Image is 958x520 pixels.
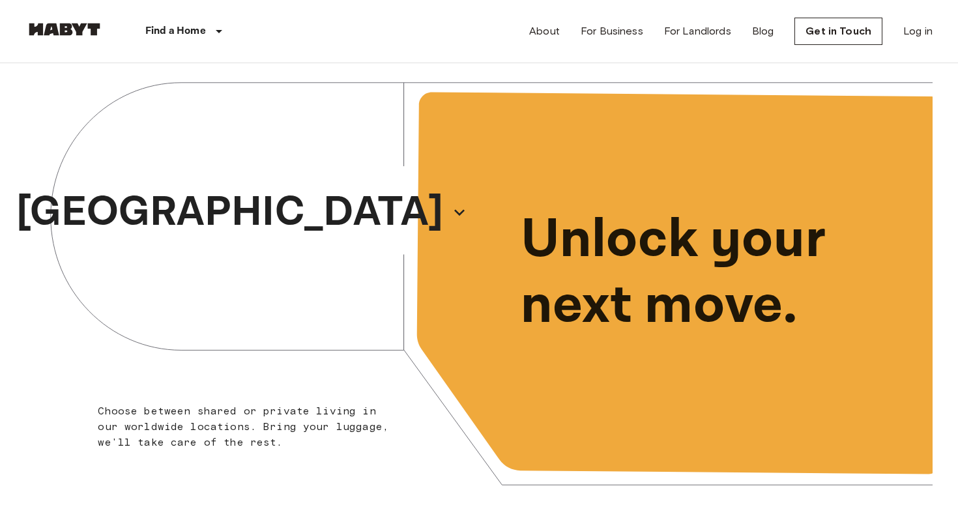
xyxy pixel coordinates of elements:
a: Get in Touch [794,18,882,45]
p: Find a Home [145,23,206,39]
img: Habyt [25,23,104,36]
a: Blog [752,23,774,39]
p: [GEOGRAPHIC_DATA] [16,181,444,244]
p: Unlock your next move. [521,207,912,339]
button: [GEOGRAPHIC_DATA] [11,177,472,248]
a: For Business [581,23,643,39]
p: Choose between shared or private living in our worldwide locations. Bring your luggage, we'll tak... [98,403,397,450]
a: About [529,23,560,39]
a: Log in [903,23,933,39]
a: For Landlords [664,23,731,39]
